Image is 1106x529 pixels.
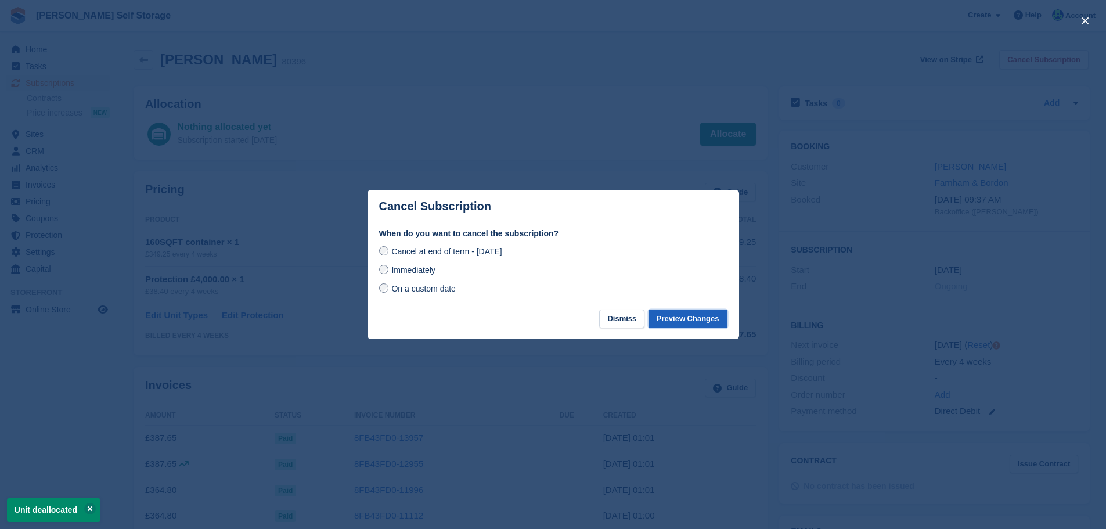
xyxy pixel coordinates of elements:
[649,310,727,329] button: Preview Changes
[1076,12,1094,30] button: close
[7,498,100,522] p: Unit deallocated
[391,265,435,275] span: Immediately
[391,284,456,293] span: On a custom date
[379,265,388,274] input: Immediately
[379,283,388,293] input: On a custom date
[599,310,644,329] button: Dismiss
[379,246,388,255] input: Cancel at end of term - [DATE]
[391,247,502,256] span: Cancel at end of term - [DATE]
[379,200,491,213] p: Cancel Subscription
[379,228,727,240] label: When do you want to cancel the subscription?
